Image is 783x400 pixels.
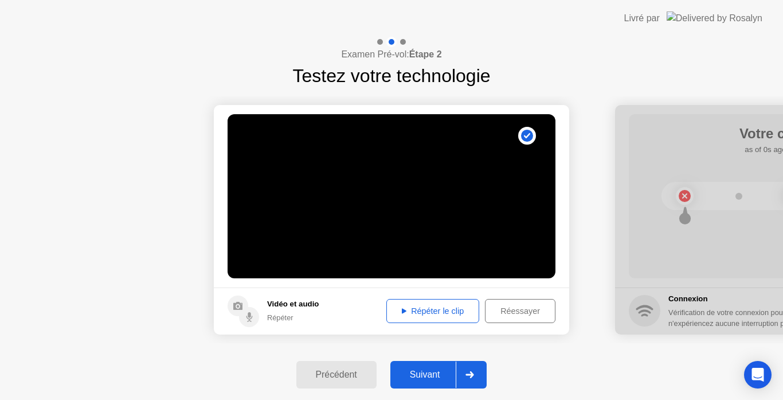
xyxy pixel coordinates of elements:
b: Étape 2 [409,49,442,59]
button: Précédent [296,361,377,389]
h4: Examen Pré-vol: [341,48,441,61]
div: Suivant [394,370,456,380]
img: Delivered by Rosalyn [667,11,762,25]
button: Suivant [390,361,487,389]
button: Réessayer [485,299,555,323]
div: Précédent [300,370,373,380]
div: Répéter le clip [390,306,475,316]
div: Réessayer [489,306,551,316]
h1: Testez votre technologie [292,62,490,90]
h5: Vidéo et audio [267,298,319,310]
div: Répéter [267,312,319,323]
div: Livré par [624,11,660,25]
div: Open Intercom Messenger [744,361,772,389]
button: Répéter le clip [386,299,479,323]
